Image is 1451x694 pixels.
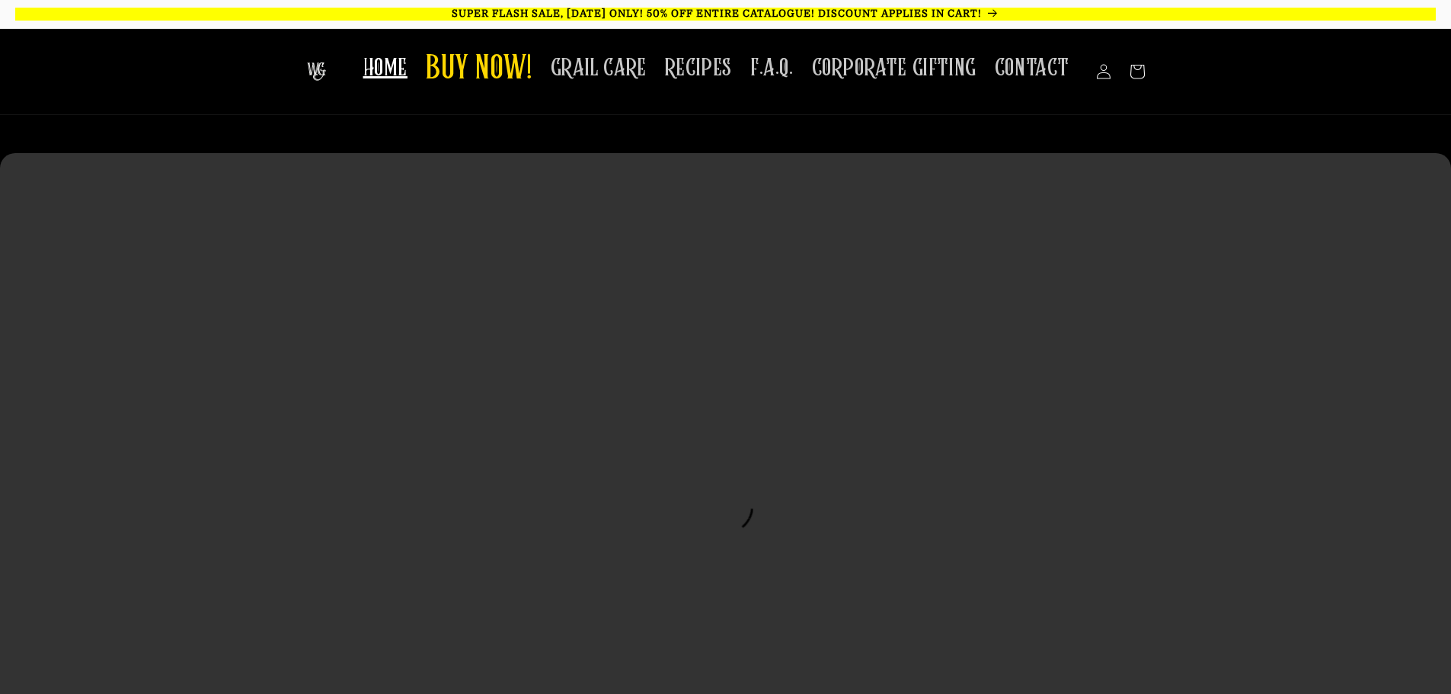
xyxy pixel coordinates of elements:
a: GRAIL CARE [542,44,656,92]
span: F.A.Q. [750,53,794,83]
a: CORPORATE GIFTING [803,44,986,92]
a: HOME [354,44,417,92]
span: HOME [363,53,407,83]
img: The Whiskey Grail [307,62,326,81]
a: CONTACT [986,44,1079,92]
a: F.A.Q. [741,44,803,92]
p: SUPER FLASH SALE, [DATE] ONLY! 50% OFF ENTIRE CATALOGUE! DISCOUNT APPLIES IN CART! [15,8,1436,21]
span: BUY NOW! [426,49,532,91]
span: CONTACT [995,53,1069,83]
a: RECIPES [656,44,741,92]
a: BUY NOW! [417,40,542,100]
span: RECIPES [665,53,732,83]
span: CORPORATE GIFTING [812,53,976,83]
span: GRAIL CARE [551,53,647,83]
